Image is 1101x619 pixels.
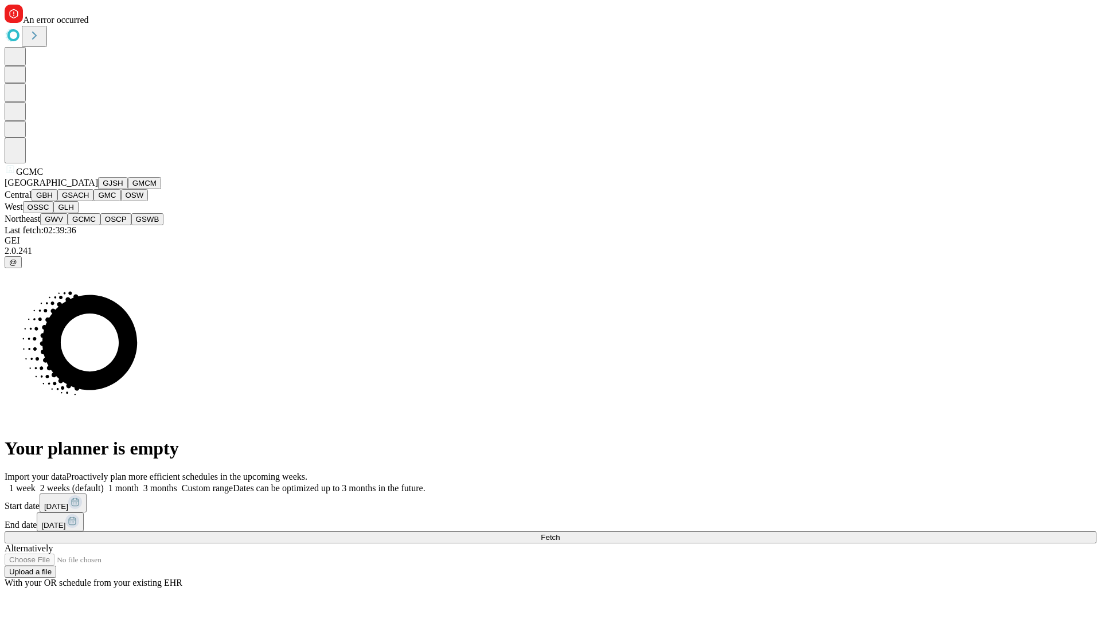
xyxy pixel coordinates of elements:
button: Fetch [5,531,1096,543]
span: Central [5,190,32,199]
div: Start date [5,493,1096,512]
span: GCMC [16,167,43,177]
span: Custom range [182,483,233,493]
span: With your OR schedule from your existing EHR [5,578,182,587]
span: Last fetch: 02:39:36 [5,225,76,235]
button: [DATE] [40,493,87,512]
span: Dates can be optimized up to 3 months in the future. [233,483,425,493]
button: GCMC [68,213,100,225]
button: GBH [32,189,57,201]
span: 3 months [143,483,177,493]
span: West [5,202,23,211]
button: @ [5,256,22,268]
span: 1 month [108,483,139,493]
h1: Your planner is empty [5,438,1096,459]
button: OSW [121,189,149,201]
button: OSCP [100,213,131,225]
button: GJSH [98,177,128,189]
button: GSWB [131,213,164,225]
span: An error occurred [23,15,89,25]
button: GMCM [128,177,161,189]
button: GWV [40,213,68,225]
span: 1 week [9,483,36,493]
div: 2.0.241 [5,246,1096,256]
span: 2 weeks (default) [40,483,104,493]
span: @ [9,258,17,267]
div: GEI [5,236,1096,246]
span: [DATE] [44,502,68,511]
span: Alternatively [5,543,53,553]
div: End date [5,512,1096,531]
button: OSSC [23,201,54,213]
span: Proactively plan more efficient schedules in the upcoming weeks. [67,472,307,481]
span: [DATE] [41,521,65,530]
button: Upload a file [5,566,56,578]
span: [GEOGRAPHIC_DATA] [5,178,98,187]
button: GSACH [57,189,93,201]
span: Northeast [5,214,40,224]
button: GMC [93,189,120,201]
span: Import your data [5,472,67,481]
span: Fetch [541,533,560,542]
button: [DATE] [37,512,84,531]
button: GLH [53,201,78,213]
